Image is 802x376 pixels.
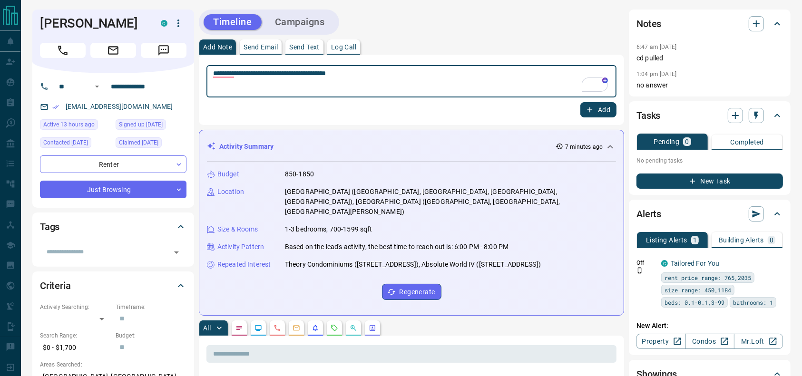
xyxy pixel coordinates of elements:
[170,246,183,259] button: Open
[770,237,773,243] p: 0
[636,259,655,267] p: Off
[40,215,186,238] div: Tags
[636,80,783,90] p: no answer
[254,324,262,332] svg: Lead Browsing Activity
[685,334,734,349] a: Condos
[382,284,441,300] button: Regenerate
[119,120,163,129] span: Signed up [DATE]
[40,274,186,297] div: Criteria
[661,260,668,267] div: condos.ca
[693,237,697,243] p: 1
[265,14,334,30] button: Campaigns
[285,242,509,252] p: Based on the lead's activity, the best time to reach out is: 6:00 PM - 8:00 PM
[671,260,719,267] a: Tailored For You
[719,237,764,243] p: Building Alerts
[116,331,186,340] p: Budget:
[217,242,264,252] p: Activity Pattern
[217,169,239,179] p: Budget
[66,103,173,110] a: [EMAIL_ADDRESS][DOMAIN_NAME]
[331,44,356,50] p: Log Call
[665,285,731,295] span: size range: 450,1184
[119,138,158,147] span: Claimed [DATE]
[646,237,687,243] p: Listing Alerts
[636,71,677,77] p: 1:04 pm [DATE]
[40,340,111,356] p: $0 - $1,700
[350,324,357,332] svg: Opportunities
[116,303,186,311] p: Timeframe:
[331,324,338,332] svg: Requests
[91,81,103,92] button: Open
[116,137,186,151] div: Mon Aug 11 2025
[636,108,660,123] h2: Tasks
[43,138,88,147] span: Contacted [DATE]
[665,273,751,282] span: rent price range: 765,2035
[40,360,186,369] p: Areas Searched:
[52,104,59,110] svg: Email Verified
[203,44,232,50] p: Add Note
[636,321,783,331] p: New Alert:
[636,154,783,168] p: No pending tasks
[665,298,724,307] span: beds: 0.1-0.1,3-99
[161,20,167,27] div: condos.ca
[636,104,783,127] div: Tasks
[685,138,689,145] p: 0
[40,331,111,340] p: Search Range:
[219,142,274,152] p: Activity Summary
[43,120,95,129] span: Active 13 hours ago
[312,324,319,332] svg: Listing Alerts
[285,169,314,179] p: 850-1850
[217,224,258,234] p: Size & Rooms
[369,324,376,332] svg: Agent Actions
[235,324,243,332] svg: Notes
[217,187,244,197] p: Location
[733,298,773,307] span: bathrooms: 1
[636,267,643,274] svg: Push Notification Only
[636,202,783,225] div: Alerts
[141,43,186,58] span: Message
[40,155,186,173] div: Renter
[636,44,677,50] p: 6:47 am [DATE]
[40,43,86,58] span: Call
[636,53,783,63] p: cd pulled
[40,137,111,151] div: Mon Aug 11 2025
[636,12,783,35] div: Notes
[244,44,278,50] p: Send Email
[285,187,616,217] p: [GEOGRAPHIC_DATA] ([GEOGRAPHIC_DATA], [GEOGRAPHIC_DATA], [GEOGRAPHIC_DATA], [GEOGRAPHIC_DATA]), [...
[40,181,186,198] div: Just Browsing
[636,174,783,189] button: New Task
[636,334,685,349] a: Property
[90,43,136,58] span: Email
[580,102,616,117] button: Add
[40,278,71,293] h2: Criteria
[636,16,661,31] h2: Notes
[565,143,603,151] p: 7 minutes ago
[40,303,111,311] p: Actively Searching:
[293,324,300,332] svg: Emails
[40,119,111,133] div: Mon Aug 11 2025
[203,325,211,331] p: All
[207,138,616,155] div: Activity Summary7 minutes ago
[116,119,186,133] div: Thu Aug 29 2024
[274,324,281,332] svg: Calls
[636,206,661,222] h2: Alerts
[734,334,783,349] a: Mr.Loft
[217,260,271,270] p: Repeated Interest
[213,69,610,94] textarea: To enrich screen reader interactions, please activate Accessibility in Grammarly extension settings
[285,260,541,270] p: Theory Condominiums ([STREET_ADDRESS]), Absolute World IV ([STREET_ADDRESS])
[285,224,372,234] p: 1-3 bedrooms, 700-1599 sqft
[204,14,262,30] button: Timeline
[289,44,320,50] p: Send Text
[40,16,147,31] h1: [PERSON_NAME]
[654,138,680,145] p: Pending
[40,219,59,234] h2: Tags
[730,139,764,145] p: Completed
